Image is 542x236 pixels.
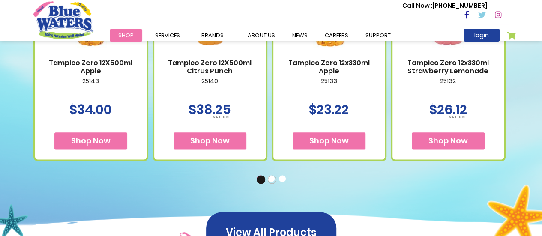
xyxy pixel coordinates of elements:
button: Shop Now [174,132,246,149]
a: News [284,29,316,42]
a: support [357,29,399,42]
button: 2 of 3 [268,175,276,184]
span: Shop Now [190,135,230,146]
span: $38.25 [189,100,231,119]
a: Tampico Zero 12X500ml Citrus Punch [163,59,257,75]
button: 1 of 3 [257,175,265,184]
p: 25132 [401,78,495,96]
a: login [464,29,500,42]
a: about us [239,29,284,42]
button: 3 of 3 [279,175,287,184]
p: 25143 [44,78,138,96]
button: Shop Now [54,132,127,149]
span: Shop Now [428,135,468,146]
a: careers [316,29,357,42]
span: Shop Now [309,135,349,146]
span: Shop [118,31,134,39]
button: Shop Now [412,132,485,149]
p: 25140 [163,78,257,96]
p: [PHONE_NUMBER] [402,1,488,10]
a: store logo [33,1,93,39]
a: Tampico Zero 12x330ml Strawberry Lemonade [401,59,495,75]
span: $34.00 [69,100,112,119]
span: Services [155,31,180,39]
a: Tampico Zero 12x330ml Apple [282,59,376,75]
button: Shop Now [293,132,365,149]
p: 25133 [282,78,376,96]
span: $23.22 [309,100,349,119]
a: Tampico Zero 12X500ml Apple [44,59,138,75]
span: $26.12 [429,100,467,119]
span: Shop Now [71,135,111,146]
span: Call Now : [402,1,432,10]
span: Brands [201,31,224,39]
